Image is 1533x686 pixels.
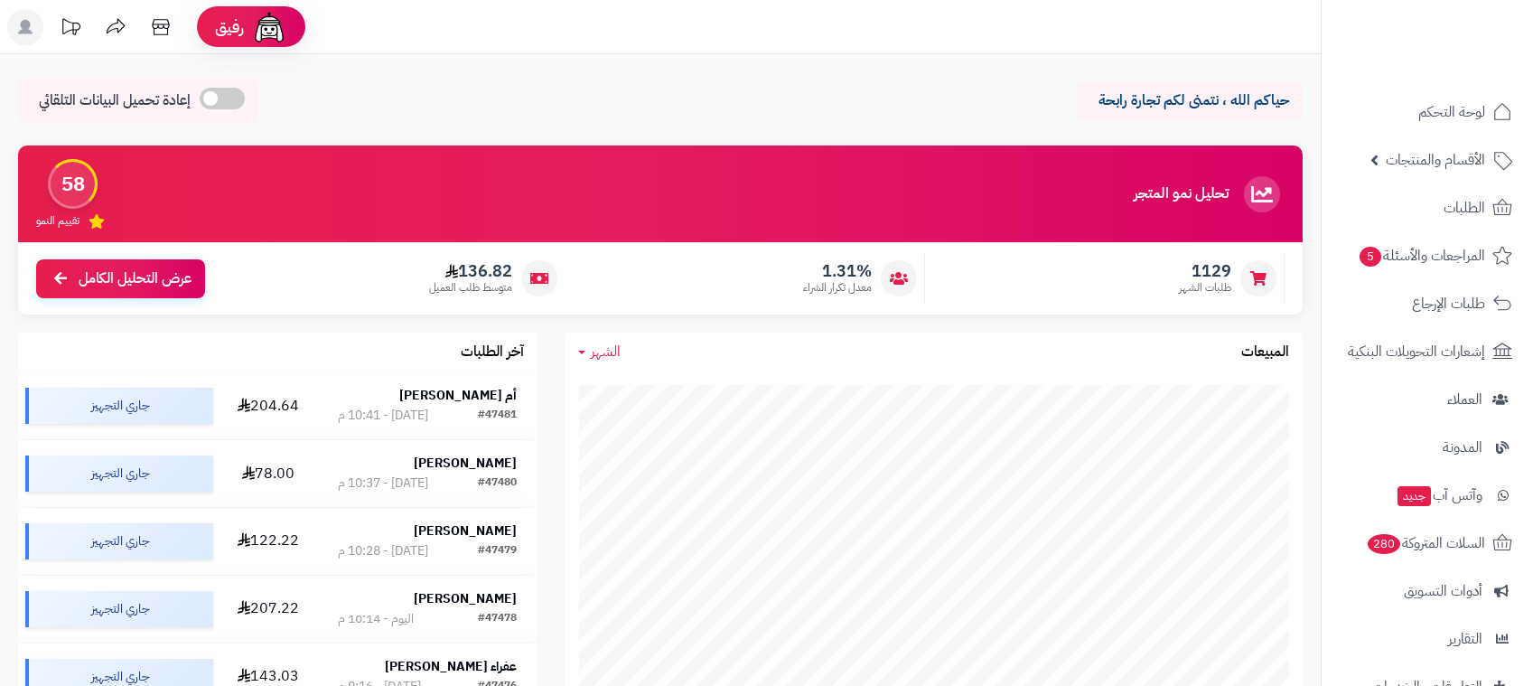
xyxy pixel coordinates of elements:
div: #47479 [478,542,517,560]
div: جاري التجهيز [25,388,213,424]
span: تقييم النمو [36,213,79,229]
strong: أم [PERSON_NAME] [399,386,517,405]
span: معدل تكرار الشراء [803,280,872,296]
strong: [PERSON_NAME] [414,589,517,608]
span: الشهر [591,341,621,362]
span: المراجعات والأسئلة [1358,243,1485,268]
span: العملاء [1447,387,1482,412]
span: السلات المتروكة [1366,531,1485,556]
a: السلات المتروكة280 [1332,522,1522,565]
span: المدونة [1443,435,1482,460]
strong: [PERSON_NAME] [414,454,517,473]
strong: [PERSON_NAME] [414,522,517,540]
a: إشعارات التحويلات البنكية [1332,330,1522,373]
div: اليوم - 10:14 م [338,610,414,628]
div: #47481 [478,407,517,425]
span: الطلبات [1444,195,1485,221]
h3: آخر الطلبات [461,344,524,361]
a: طلبات الإرجاع [1332,282,1522,325]
a: المدونة [1332,426,1522,469]
a: التقارير [1332,617,1522,661]
div: جاري التجهيز [25,456,213,492]
div: [DATE] - 10:28 م [338,542,428,560]
img: logo-2.png [1410,51,1516,89]
div: #47480 [478,475,517,493]
span: متوسط طلب العميل [429,280,512,296]
td: 207.22 [220,576,317,643]
div: جاري التجهيز [25,523,213,559]
a: تحديثات المنصة [48,9,93,50]
div: #47478 [478,610,517,628]
span: طلبات الشهر [1179,280,1231,296]
span: 1.31% [803,261,872,281]
span: عرض التحليل الكامل [79,268,192,289]
a: أدوات التسويق [1332,569,1522,613]
td: 122.22 [220,508,317,575]
span: أدوات التسويق [1404,578,1482,604]
div: [DATE] - 10:41 م [338,407,428,425]
p: حياكم الله ، نتمنى لكم تجارة رابحة [1090,90,1289,111]
span: إعادة تحميل البيانات التلقائي [39,90,191,111]
span: التقارير [1448,626,1482,652]
td: 78.00 [220,440,317,507]
h3: تحليل نمو المتجر [1134,186,1229,202]
div: [DATE] - 10:37 م [338,475,428,493]
span: جديد [1397,486,1431,506]
a: العملاء [1332,378,1522,421]
img: ai-face.png [251,9,287,45]
span: رفيق [215,16,244,38]
a: لوحة التحكم [1332,90,1522,134]
td: 204.64 [220,372,317,439]
strong: عفراء [PERSON_NAME] [385,657,517,676]
div: جاري التجهيز [25,591,213,627]
span: الأقسام والمنتجات [1386,147,1485,173]
span: وآتس آب [1396,483,1482,508]
h3: المبيعات [1241,344,1289,361]
a: الطلبات [1332,186,1522,230]
a: الشهر [578,342,621,362]
span: إشعارات التحويلات البنكية [1348,339,1485,364]
a: المراجعات والأسئلة5 [1332,234,1522,277]
span: 5 [1360,247,1381,267]
span: 280 [1368,534,1400,554]
span: طلبات الإرجاع [1412,291,1485,316]
a: وآتس آبجديد [1332,474,1522,517]
span: 136.82 [429,261,512,281]
span: 1129 [1179,261,1231,281]
span: لوحة التحكم [1418,99,1485,125]
a: عرض التحليل الكامل [36,259,205,298]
